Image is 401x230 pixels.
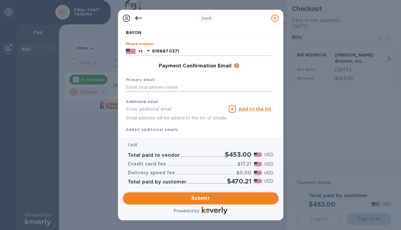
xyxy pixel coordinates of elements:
[138,48,142,54] p: +1
[225,151,251,158] h2: $453.00
[264,170,273,176] p: USD
[123,192,278,204] button: Submit
[126,127,178,132] b: Added additional emails
[126,43,154,46] label: Phone number
[236,170,251,176] h3: $0.00
[128,195,274,202] span: Submit
[254,171,262,175] img: USD
[237,161,251,167] h3: $17.21
[128,153,180,158] h3: Total paid to vendor
[126,28,272,37] input: Enter your last name
[264,152,273,158] p: USD
[202,16,212,21] b: of 3
[174,208,199,214] p: Powered by
[254,162,262,166] img: USD
[126,48,136,55] img: US
[126,115,226,122] p: Email address will be added to the list of emails
[159,63,232,69] h3: Payment Confirmation Email
[238,107,271,112] u: Add to the list
[128,142,137,147] b: 1 bill
[128,161,166,167] h3: Credit card fee
[152,47,272,56] input: Enter your phone number
[264,161,273,167] p: USD
[202,207,227,214] img: Logo
[202,16,204,21] span: 3
[227,177,251,185] h2: $470.21
[254,153,262,157] img: USD
[254,179,262,183] img: USD
[126,105,226,114] input: Enter additional email
[128,179,186,185] h3: Total paid by customer
[264,178,273,184] p: USD
[126,77,155,82] b: Primary email
[126,100,158,104] label: Additional email
[128,170,175,176] h3: Delivery speed fee
[126,83,272,92] input: Enter your primary name
[126,23,148,27] b: Last name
